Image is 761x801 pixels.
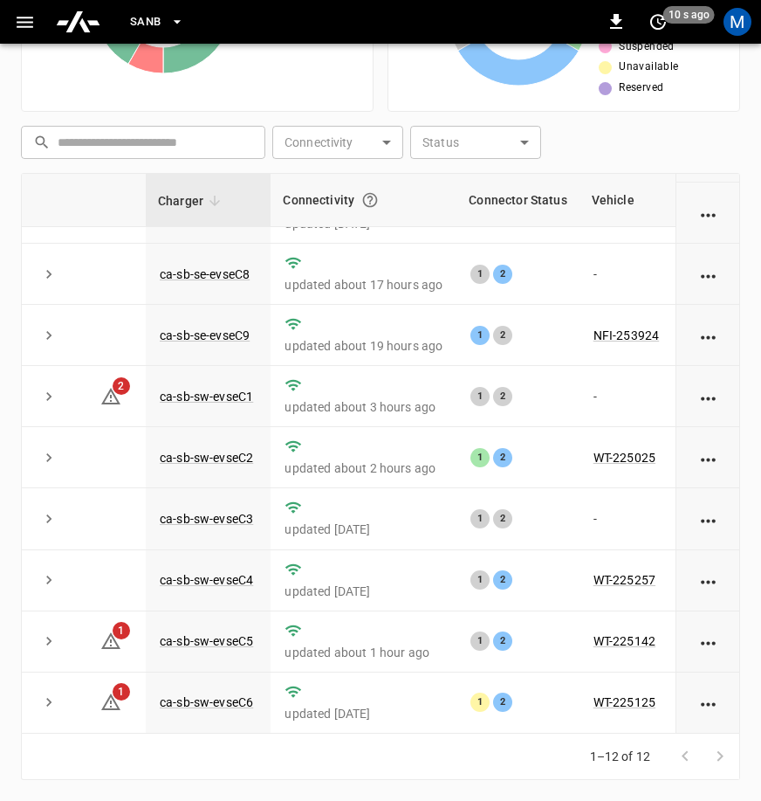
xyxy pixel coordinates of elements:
span: Suspended [619,38,675,56]
a: 2 [100,389,121,403]
div: action cell options [697,694,719,711]
th: Connector Status [456,174,579,227]
p: updated [DATE] [285,583,442,600]
div: 2 [493,387,512,406]
div: action cell options [697,266,719,283]
div: 2 [493,632,512,651]
div: profile-icon [723,8,751,36]
a: 1 [100,633,121,647]
span: 1 [113,683,130,701]
div: 1 [470,570,490,590]
a: ca-sb-se-evseC8 [160,267,250,281]
button: SanB [123,5,191,39]
th: Vehicle [579,174,674,227]
p: updated [DATE] [285,705,442,722]
span: Unavailable [619,59,678,76]
button: expand row [36,628,62,654]
button: expand row [36,261,62,287]
a: ca-sb-sw-evseC4 [160,573,253,587]
div: Connectivity [283,184,444,216]
span: 10 s ago [663,6,715,24]
a: ca-sb-sw-evseC2 [160,451,253,465]
div: 2 [493,448,512,467]
div: 2 [493,693,512,712]
div: action cell options [697,510,719,528]
div: action cell options [697,571,719,589]
td: - [579,366,674,427]
a: WT-225125 [593,695,655,709]
td: - [579,488,674,549]
div: 2 [493,570,512,590]
button: expand row [36,567,62,593]
a: NFI-253924 [593,328,660,342]
td: - [579,244,674,305]
div: 1 [470,326,490,345]
div: action cell options [697,388,719,405]
div: action cell options [697,449,719,466]
button: expand row [36,383,62,410]
div: 1 [470,693,490,712]
button: expand row [36,506,62,532]
a: ca-sb-sw-evseC3 [160,512,253,526]
span: Charger [158,190,226,211]
p: updated about 3 hours ago [285,398,442,416]
a: WT-225025 [593,451,655,465]
button: set refresh interval [644,8,672,36]
div: action cell options [697,632,719,650]
button: expand row [36,445,62,471]
span: 1 [113,622,130,639]
a: ca-sb-sw-evseC5 [160,634,253,648]
a: ca-sb-sw-evseC1 [160,390,253,404]
a: ca-sb-se-evseC9 [160,328,250,342]
div: 1 [470,632,490,651]
button: expand row [36,689,62,715]
span: SanB [130,12,161,32]
div: action cell options [697,204,719,222]
img: ampcontrol.io logo [55,5,101,38]
div: 2 [493,265,512,284]
div: action cell options [697,327,719,344]
span: Reserved [619,79,663,97]
a: ca-sb-sw-evseC6 [160,695,253,709]
p: updated about 2 hours ago [285,459,442,477]
div: 1 [470,387,490,406]
div: 1 [470,448,490,467]
p: 1–12 of 12 [590,748,651,765]
div: 2 [493,509,512,528]
a: 1 [100,694,121,708]
div: 1 [470,265,490,284]
span: 2 [113,377,130,395]
a: WT-225257 [593,573,655,587]
button: Connection between the charger and our software. [354,184,386,216]
button: expand row [36,322,62,349]
p: updated about 17 hours ago [285,276,442,293]
div: 2 [493,326,512,345]
p: updated about 19 hours ago [285,337,442,355]
p: updated [DATE] [285,521,442,538]
div: 1 [470,509,490,528]
a: WT-225142 [593,634,655,648]
p: updated about 1 hour ago [285,644,442,661]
